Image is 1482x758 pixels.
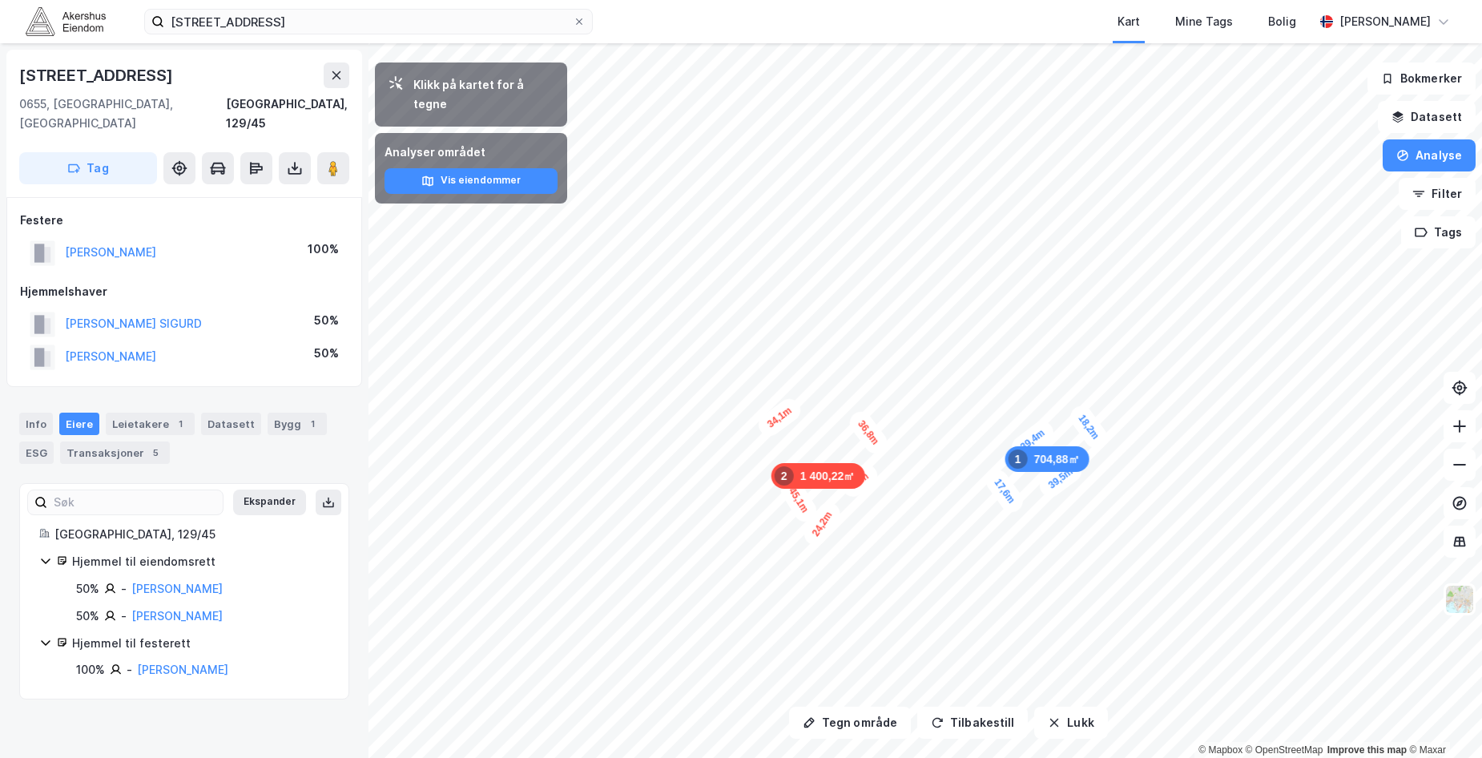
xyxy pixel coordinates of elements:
[777,474,821,526] div: Map marker
[233,490,306,515] button: Ekspander
[1118,12,1140,31] div: Kart
[201,413,261,435] div: Datasett
[800,498,844,550] div: Map marker
[121,607,127,626] div: -
[314,344,339,363] div: 50%
[1009,450,1028,469] div: 1
[147,445,163,461] div: 5
[1327,744,1407,756] a: Improve this map
[1066,401,1112,452] div: Map marker
[1175,12,1233,31] div: Mine Tags
[1035,455,1085,501] div: Map marker
[1399,178,1476,210] button: Filter
[1007,417,1057,463] div: Map marker
[1444,584,1475,615] img: Z
[1402,681,1482,758] div: Kontrollprogram for chat
[26,7,106,35] img: akershus-eiendom-logo.9091f326c980b4bce74ccdd9f866810c.svg
[72,634,329,653] div: Hjemmel til festerett
[164,10,573,34] input: Søk på adresse, matrikkel, gårdeiere, leietakere eller personer
[308,240,339,259] div: 100%
[1378,101,1476,133] button: Datasett
[1339,12,1431,31] div: [PERSON_NAME]
[1005,446,1089,472] div: Map marker
[385,168,558,194] button: Vis eiendommer
[172,416,188,432] div: 1
[917,707,1028,739] button: Tilbakestill
[19,95,226,133] div: 0655, [GEOGRAPHIC_DATA], [GEOGRAPHIC_DATA]
[76,660,105,679] div: 100%
[19,413,53,435] div: Info
[1367,62,1476,95] button: Bokmerker
[137,663,228,676] a: [PERSON_NAME]
[754,394,804,440] div: Map marker
[19,152,157,184] button: Tag
[54,525,329,544] div: [GEOGRAPHIC_DATA], 129/45
[19,62,176,88] div: [STREET_ADDRESS]
[72,552,329,571] div: Hjemmel til eiendomsrett
[226,95,349,133] div: [GEOGRAPHIC_DATA], 129/45
[982,466,1028,516] div: Map marker
[131,609,223,623] a: [PERSON_NAME]
[1246,744,1323,756] a: OpenStreetMap
[121,579,127,599] div: -
[20,211,348,230] div: Festere
[1198,744,1242,756] a: Mapbox
[413,75,554,114] div: Klikk på kartet for å tegne
[47,490,223,514] input: Søk
[845,407,891,458] div: Map marker
[775,466,794,486] div: 2
[131,582,223,595] a: [PERSON_NAME]
[1383,139,1476,171] button: Analyse
[304,416,320,432] div: 1
[1401,216,1476,248] button: Tags
[59,413,99,435] div: Eiere
[127,660,132,679] div: -
[76,607,99,626] div: 50%
[385,143,558,162] div: Analyser området
[1402,681,1482,758] iframe: Chat Widget
[771,463,865,489] div: Map marker
[76,579,99,599] div: 50%
[1268,12,1296,31] div: Bolig
[314,311,339,330] div: 50%
[19,441,54,464] div: ESG
[268,413,327,435] div: Bygg
[789,707,911,739] button: Tegn område
[60,441,170,464] div: Transaksjoner
[1034,707,1107,739] button: Lukk
[106,413,195,435] div: Leietakere
[20,282,348,301] div: Hjemmelshaver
